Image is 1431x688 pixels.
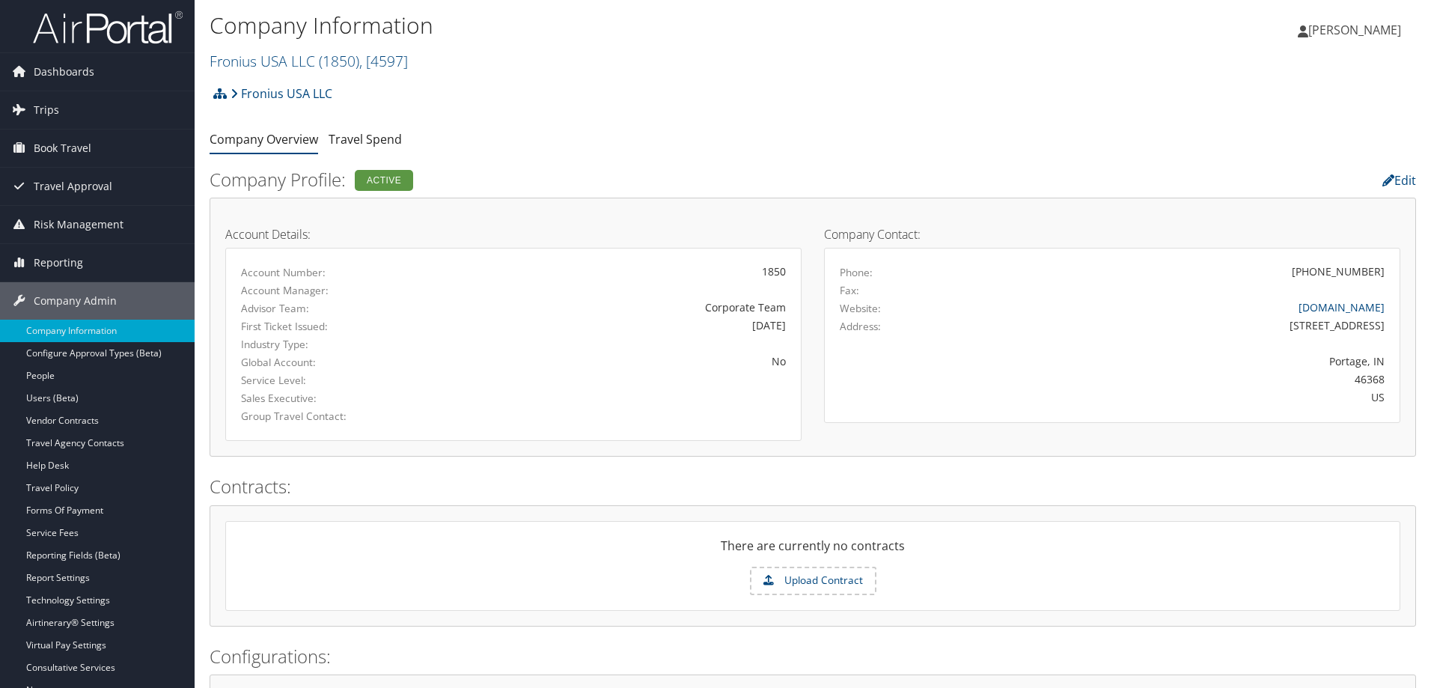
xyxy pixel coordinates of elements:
a: [DOMAIN_NAME] [1299,300,1385,314]
label: Fax: [840,283,859,298]
h2: Configurations: [210,644,1416,669]
label: Phone: [840,265,873,280]
label: Account Manager: [241,283,408,298]
label: Upload Contract [751,568,875,594]
span: Dashboards [34,53,94,91]
label: Service Level: [241,373,408,388]
div: 1850 [430,264,786,279]
a: Company Overview [210,131,318,147]
span: [PERSON_NAME] [1308,22,1401,38]
label: First Ticket Issued: [241,319,408,334]
span: Reporting [34,244,83,281]
span: Risk Management [34,206,123,243]
div: Corporate Team [430,299,786,315]
h1: Company Information [210,10,1014,41]
h2: Company Profile: [210,167,1007,192]
div: [PHONE_NUMBER] [1292,264,1385,279]
span: ( 1850 ) [319,51,359,71]
div: 46368 [982,371,1385,387]
h2: Contracts: [210,474,1416,499]
a: Fronius USA LLC [231,79,332,109]
label: Advisor Team: [241,301,408,316]
span: , [ 4597 ] [359,51,408,71]
div: [DATE] [430,317,786,333]
div: US [982,389,1385,405]
a: Fronius USA LLC [210,51,408,71]
img: airportal-logo.png [33,10,183,45]
span: Company Admin [34,282,117,320]
span: Travel Approval [34,168,112,205]
a: Travel Spend [329,131,402,147]
div: [STREET_ADDRESS] [982,317,1385,333]
label: Address: [840,319,881,334]
div: There are currently no contracts [226,537,1400,567]
span: Trips [34,91,59,129]
div: Active [355,170,413,191]
div: Portage, IN [982,353,1385,369]
label: Global Account: [241,355,408,370]
h4: Company Contact: [824,228,1400,240]
label: Website: [840,301,881,316]
label: Account Number: [241,265,408,280]
label: Group Travel Contact: [241,409,408,424]
span: Book Travel [34,130,91,167]
label: Sales Executive: [241,391,408,406]
a: Edit [1382,172,1416,189]
label: Industry Type: [241,337,408,352]
h4: Account Details: [225,228,802,240]
div: No [430,353,786,369]
a: [PERSON_NAME] [1298,7,1416,52]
